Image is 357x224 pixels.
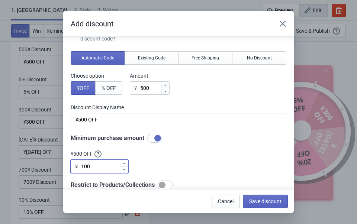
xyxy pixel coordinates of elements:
[71,51,125,65] button: Automatic Code
[75,162,78,171] div: ¥
[81,55,114,61] span: Automatic Code
[232,51,286,65] button: No Discount
[247,55,272,61] span: No Discount
[71,104,286,111] label: Discount Display Name
[249,198,282,204] span: Save discount
[134,84,137,92] div: ¥
[71,181,286,189] div: Restrict to Products/Collections
[71,150,128,158] label: ¥500 OFF
[102,85,116,91] span: % OFF
[276,17,289,30] button: Close
[192,55,219,61] span: Free Shipping
[178,51,233,65] button: Free Shipping
[243,195,288,208] button: Save discount
[125,51,179,65] button: Existing Code
[71,19,268,29] h2: Add discount
[95,81,122,95] button: % OFF
[218,198,234,204] span: Cancel
[71,72,122,79] label: Choose option
[130,72,170,79] label: Amount
[138,55,165,61] span: Existing Code
[71,134,286,143] div: Minimum purchase amount
[77,85,89,91] span: ¥ OFF
[71,81,96,95] button: ¥OFF
[212,195,240,208] button: Cancel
